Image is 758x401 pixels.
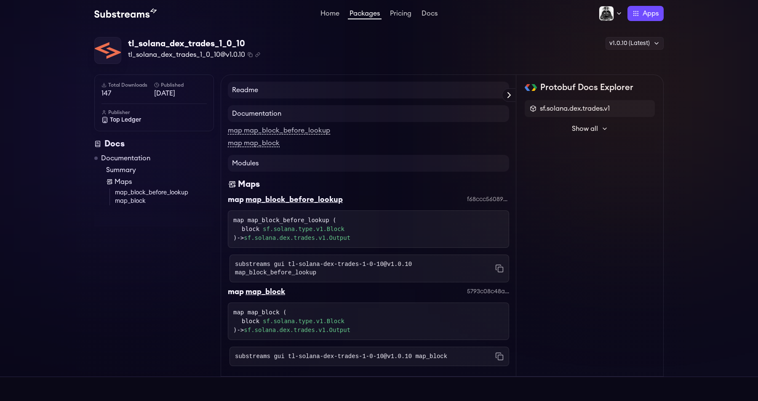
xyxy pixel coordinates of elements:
[263,225,344,234] a: sf.solana.type.v1.Block
[242,225,504,234] div: block
[94,138,214,150] div: Docs
[101,109,207,116] h6: Publisher
[235,352,447,361] code: substreams gui tl-solana-dex-trades-1-0-10@v1.0.10 map_block
[154,82,207,88] h6: Published
[525,84,537,91] img: Protobuf
[95,37,121,64] img: Package Logo
[525,120,655,137] button: Show all
[106,177,214,187] a: Maps
[128,50,245,60] span: tl_solana_dex_trades_1_0_10@v1.0.10
[106,178,113,185] img: Map icon
[420,10,439,19] a: Docs
[228,82,509,98] h4: Readme
[228,178,236,190] img: Maps icon
[244,234,350,241] a: sf.solana.dex.trades.v1.Output
[238,178,260,190] div: Maps
[540,104,610,114] span: sf.solana.dex.trades.v1
[237,327,350,333] span: ->
[101,116,207,124] a: Top Ledger
[263,317,344,326] a: sf.solana.type.v1.Block
[244,327,350,333] a: sf.solana.dex.trades.v1.Output
[540,82,633,93] h2: Protobuf Docs Explorer
[94,8,157,19] img: Substream's logo
[106,165,214,175] a: Summary
[246,286,285,297] div: map_block
[233,216,504,242] div: map map_block_before_lookup ( )
[255,52,260,57] button: Copy .spkg link to clipboard
[467,195,509,204] div: f68ccc56089a1725455a9f0f1328d789f946a9c7
[101,82,154,88] h6: Total Downloads
[128,38,260,50] div: tl_solana_dex_trades_1_0_10
[228,127,330,135] a: map map_block_before_lookup
[235,260,495,277] code: substreams gui tl-solana-dex-trades-1-0-10@v1.0.10 map_block_before_lookup
[388,10,413,19] a: Pricing
[599,6,614,21] img: Profile
[348,10,382,19] a: Packages
[643,8,659,19] span: Apps
[110,116,141,124] span: Top Ledger
[606,37,664,50] div: v1.0.10 (Latest)
[495,264,504,273] button: Copy command to clipboard
[228,286,244,297] div: map
[572,124,598,134] span: Show all
[233,308,504,335] div: map map_block ( )
[154,88,207,98] span: [DATE]
[246,194,343,205] div: map_block_before_lookup
[101,88,154,98] span: 147
[228,155,509,172] h4: Modules
[242,317,504,326] div: block
[467,287,509,296] div: 5793c08c48af8a4767d00734cc68986849fa0f63
[228,140,280,147] a: map map_block
[101,153,150,163] a: Documentation
[319,10,341,19] a: Home
[115,197,214,205] a: map_block
[115,189,214,197] a: map_block_before_lookup
[228,194,244,205] div: map
[237,234,350,241] span: ->
[228,105,509,122] h4: Documentation
[248,52,253,57] button: Copy package name and version
[495,352,504,361] button: Copy command to clipboard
